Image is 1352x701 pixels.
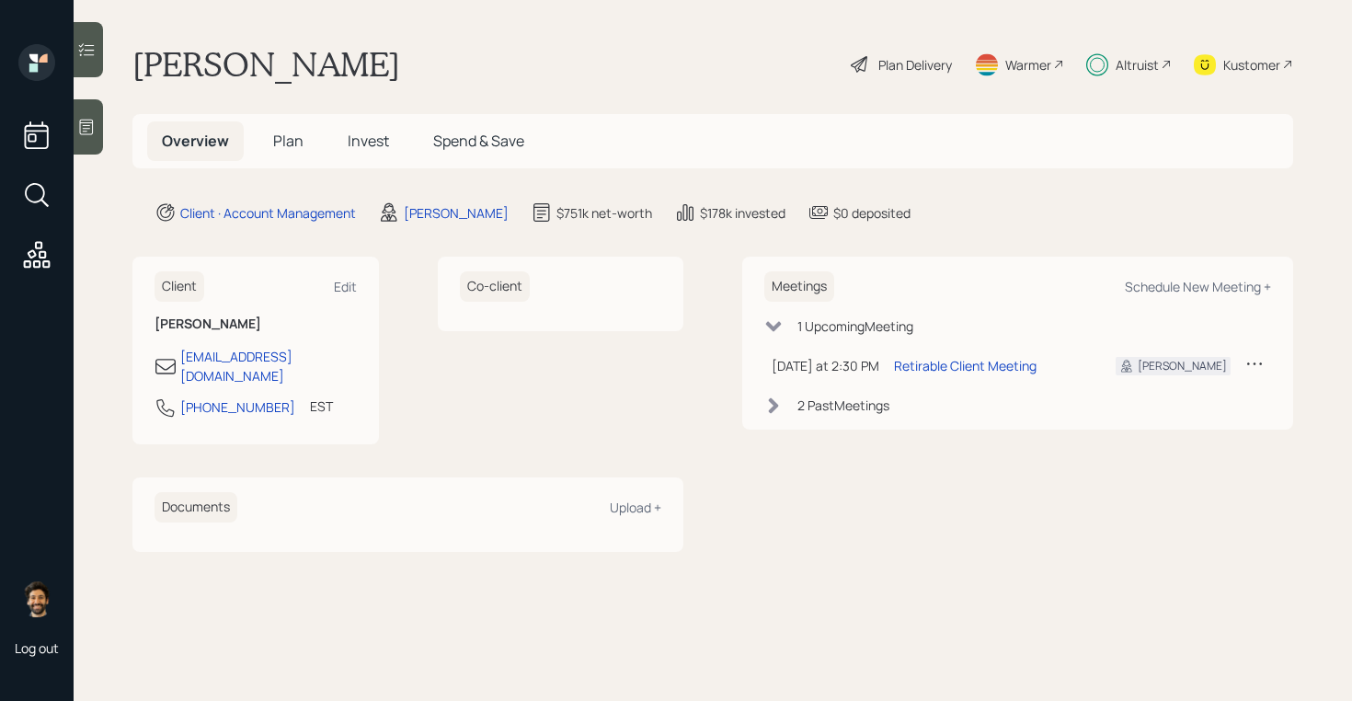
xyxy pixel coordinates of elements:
span: Plan [273,131,304,151]
span: Overview [162,131,229,151]
div: Upload + [610,499,661,516]
div: $178k invested [700,203,785,223]
div: Schedule New Meeting + [1125,278,1271,295]
h6: Co-client [460,271,530,302]
div: [PERSON_NAME] [1138,358,1227,374]
span: Invest [348,131,389,151]
h6: [PERSON_NAME] [155,316,357,332]
div: Altruist [1116,55,1159,75]
div: Edit [334,278,357,295]
h6: Client [155,271,204,302]
div: $0 deposited [833,203,911,223]
div: [DATE] at 2:30 PM [772,356,879,375]
div: 2 Past Meeting s [797,396,889,415]
div: $751k net-worth [556,203,652,223]
img: eric-schwartz-headshot.png [18,580,55,617]
div: Kustomer [1223,55,1280,75]
div: Log out [15,639,59,657]
div: [EMAIL_ADDRESS][DOMAIN_NAME] [180,347,357,385]
div: [PERSON_NAME] [404,203,509,223]
span: Spend & Save [433,131,524,151]
div: Client · Account Management [180,203,356,223]
div: Warmer [1005,55,1051,75]
h6: Meetings [764,271,834,302]
div: 1 Upcoming Meeting [797,316,913,336]
div: EST [310,396,333,416]
h1: [PERSON_NAME] [132,44,400,85]
div: [PHONE_NUMBER] [180,397,295,417]
div: Retirable Client Meeting [894,356,1037,375]
div: Plan Delivery [878,55,952,75]
h6: Documents [155,492,237,523]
